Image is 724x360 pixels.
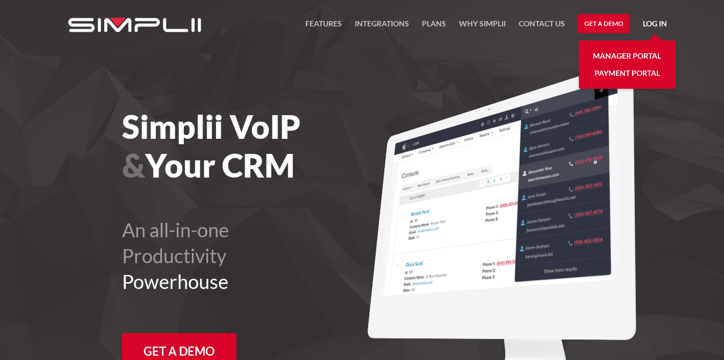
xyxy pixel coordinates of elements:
[593,47,661,65] a: Manager Portal
[519,17,565,37] a: Contact US
[643,17,667,33] a: Log in
[594,65,660,82] a: Payment Portal
[355,17,409,37] a: Integrations
[305,17,342,37] a: FEATURES
[122,107,421,185] h1: Simplii VoIP Your CRM
[122,146,145,185] span: &
[422,17,446,37] a: Plans
[68,18,201,32] img: Simplii
[122,270,228,293] span: Powerhouse
[122,217,421,294] h2: An all-in-one Productivity
[459,17,506,37] a: Why Simplii
[578,14,630,33] a: Get a Demo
